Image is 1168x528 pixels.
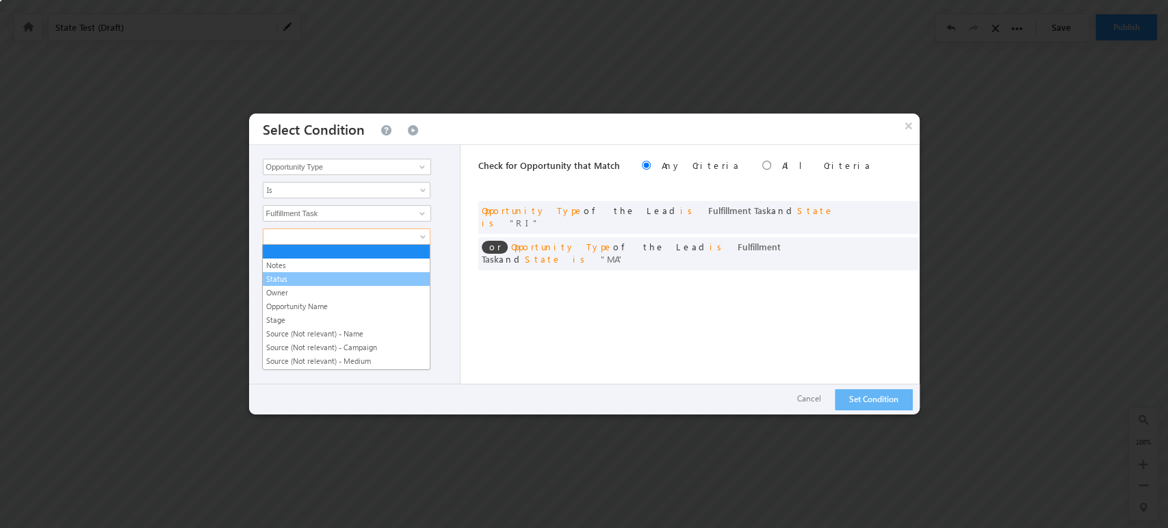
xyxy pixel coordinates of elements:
a: Owner [263,287,430,299]
span: of the Lead and [482,241,781,265]
label: All Criteria [782,159,872,171]
a: Source (Not relevant) - Term [263,369,430,381]
a: Opportunity Name [263,300,430,313]
span: Opportunity Type [511,241,613,252]
span: is [573,253,590,265]
a: Is [263,182,430,198]
input: Type to Search [263,205,431,222]
a: Show All Items [412,160,429,174]
a: Show All Items [412,207,429,220]
label: Any Criteria [662,159,740,171]
span: Fulfillment Task [482,241,781,265]
span: is [710,241,727,252]
a: Stage [263,314,430,326]
span: State [525,253,562,265]
span: State [797,204,834,216]
h3: Select Condition [263,114,365,144]
span: of the Lead and [482,204,834,228]
span: Opportunity Type [482,204,584,216]
a: Source (Not relevant) - Medium [263,355,430,367]
span: RI [510,217,539,228]
a: Notes [263,259,430,272]
a: Source (Not relevant) - Campaign [263,341,430,354]
span: Check for Opportunity that Match [478,159,620,171]
a: Source (Not relevant) - Name [263,328,430,340]
button: × [898,114,920,137]
button: Set Condition [835,389,913,410]
span: is [482,217,499,228]
span: or [482,241,508,254]
button: Cancel [783,389,835,409]
a: Status [263,273,430,285]
input: Type to Search [263,159,431,175]
span: Fulfillment Task [708,204,771,216]
span: is [680,204,697,216]
span: MA [601,253,624,265]
span: Is [263,184,412,196]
